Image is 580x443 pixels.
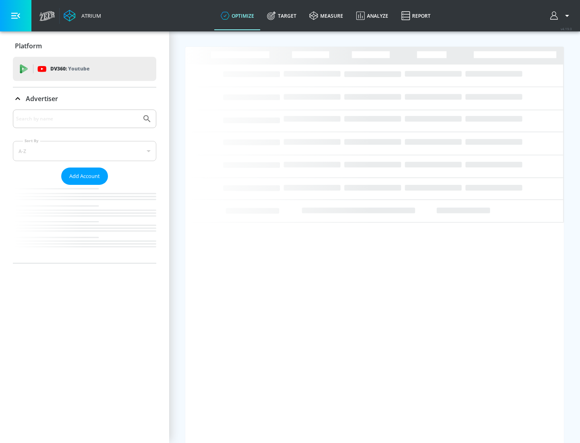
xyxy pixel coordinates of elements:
[78,12,101,19] div: Atrium
[13,35,156,57] div: Platform
[68,64,89,73] p: Youtube
[50,64,89,73] p: DV360:
[15,41,42,50] p: Platform
[13,57,156,81] div: DV360: Youtube
[13,87,156,110] div: Advertiser
[303,1,350,30] a: measure
[214,1,261,30] a: optimize
[13,110,156,263] div: Advertiser
[395,1,437,30] a: Report
[13,141,156,161] div: A-Z
[26,94,58,103] p: Advertiser
[261,1,303,30] a: Target
[16,114,138,124] input: Search by name
[61,168,108,185] button: Add Account
[13,185,156,263] nav: list of Advertiser
[69,172,100,181] span: Add Account
[350,1,395,30] a: Analyze
[64,10,101,22] a: Atrium
[23,138,40,143] label: Sort By
[561,27,572,31] span: v 4.19.0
